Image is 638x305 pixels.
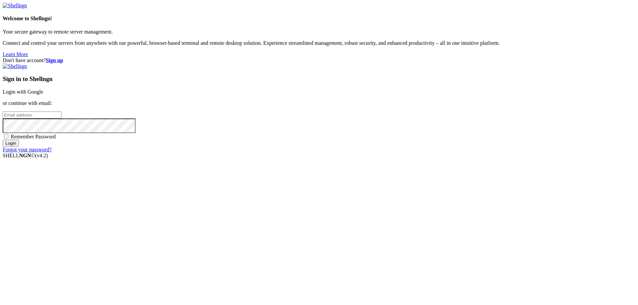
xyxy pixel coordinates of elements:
span: 4.2.0 [35,153,48,158]
h3: Sign in to Shellngn [3,75,635,83]
b: NGN [19,153,31,158]
a: Learn More [3,51,28,57]
span: Remember Password [11,134,56,139]
input: Remember Password [4,134,8,138]
a: Forgot your password? [3,147,52,152]
img: Shellngn [3,63,27,69]
span: SHELL © [3,153,48,158]
input: Login [3,140,19,147]
div: Don't have account? [3,57,635,63]
img: Shellngn [3,3,27,9]
h4: Welcome to Shellngn! [3,16,635,22]
a: Login with Google [3,89,43,95]
p: Your secure gateway to remote server management. [3,29,635,35]
a: Sign up [46,57,63,63]
p: or continue with email: [3,100,635,106]
p: Connect and control your servers from anywhere with our powerful, browser-based terminal and remo... [3,40,635,46]
input: Email address [3,112,61,118]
